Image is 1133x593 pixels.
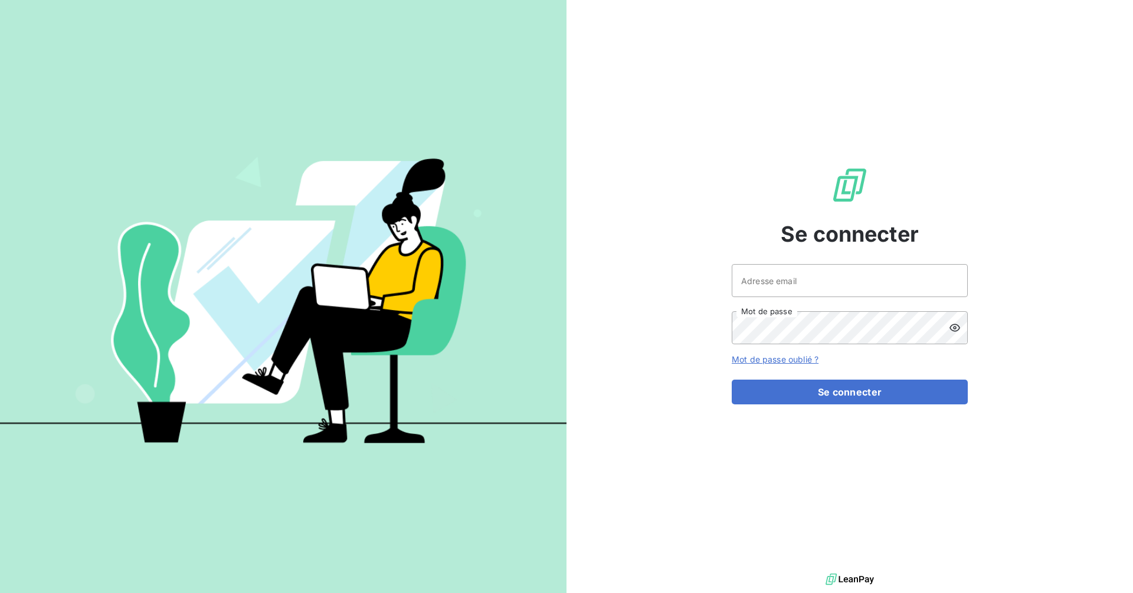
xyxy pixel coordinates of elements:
img: Logo LeanPay [831,166,869,204]
a: Mot de passe oublié ? [732,354,818,364]
input: placeholder [732,264,968,297]
img: logo [826,571,874,588]
span: Se connecter [781,218,919,250]
button: Se connecter [732,380,968,404]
